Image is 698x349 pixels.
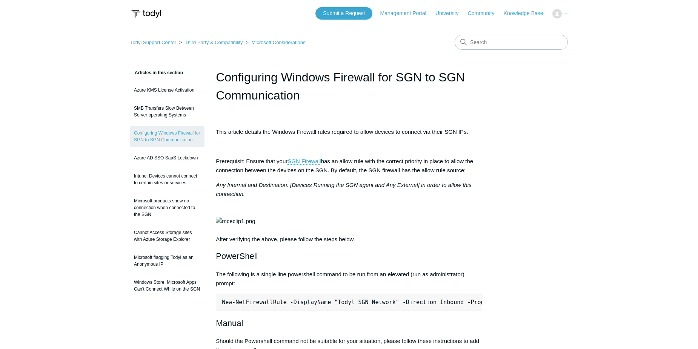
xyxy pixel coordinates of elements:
[130,151,204,165] a: Azure AD SSO SaaS Lockdown
[130,194,204,222] a: Microsoft products show no connection when connected to the SGN
[455,35,568,50] input: Search
[130,169,204,190] a: Intune: Devices cannot connect to certain sites or services
[130,275,204,296] a: Windows Store, Microsoft Apps Can't Connect While on the SGN
[216,68,482,104] h1: Configuring Windows Firewall for SGN to SGN Communication
[244,40,305,45] li: Microsoft Considerations
[130,126,204,147] a: Configuring Windows Firewall for SGN to SGN Communication
[216,127,482,136] p: This article details the Windows Firewall rules required to allow devices to connect via their SG...
[435,9,466,17] a: University
[315,7,372,20] a: Submit a Request
[216,157,482,175] p: Prerequisit: Ensure that your has an allow rule with the correct priority in place to allow the c...
[178,40,244,45] li: Third Party & Compatibility
[130,70,183,75] span: Articles in this section
[130,40,178,45] li: Todyl Support Center
[468,9,502,17] a: Community
[251,40,305,45] a: Microsoft Considerations
[130,83,204,97] a: Azure KMS License Activation
[216,250,482,263] h2: PowerShell
[185,40,243,45] a: Third Party & Compatibility
[380,9,434,17] a: Management Portal
[216,217,255,226] img: mceclip1.png
[130,7,162,21] img: Todyl Support Center Help Center home page
[130,40,176,45] a: Todyl Support Center
[130,250,204,271] a: Microsoft flagging Todyl as an Anonymous IP
[288,158,321,165] a: SGN Firewall
[216,182,471,197] em: Any Internal and Destination: [Devices Running the SGN agent and Any External] in order to allow ...
[130,101,204,122] a: SMB Transfers Slow Between Server operating Systems
[504,9,551,17] a: Knowledge Base
[216,181,482,244] p: After verifying the above, please follow the steps below.
[216,270,482,288] p: The following is a single line powershell command to be run from an elevated (run as administrato...
[130,225,204,246] a: Cannot Access Storage sites with Azure Storage Explorer
[216,317,482,330] h2: Manual
[216,294,482,311] pre: New-NetFirewallRule -DisplayName "Todyl SGN Network" -Direction Inbound -Program Any -LocalAddres...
